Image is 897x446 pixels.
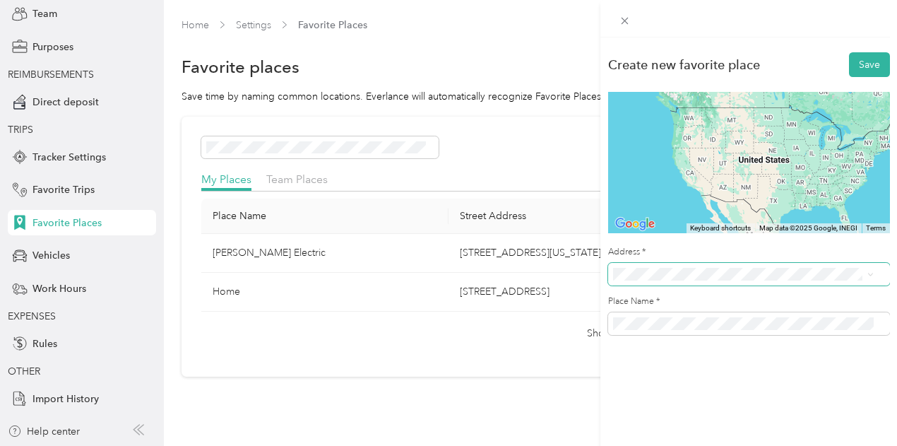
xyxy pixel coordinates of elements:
a: Terms (opens in new tab) [866,224,886,232]
button: Save [849,52,890,77]
span: Map data ©2025 Google, INEGI [759,224,857,232]
label: Address [608,246,890,259]
button: Keyboard shortcuts [690,223,751,233]
div: Create new favorite place [608,57,760,72]
iframe: Everlance-gr Chat Button Frame [818,367,897,446]
img: Google [612,215,658,233]
a: Open this area in Google Maps (opens a new window) [612,215,658,233]
label: Place Name [608,295,890,308]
